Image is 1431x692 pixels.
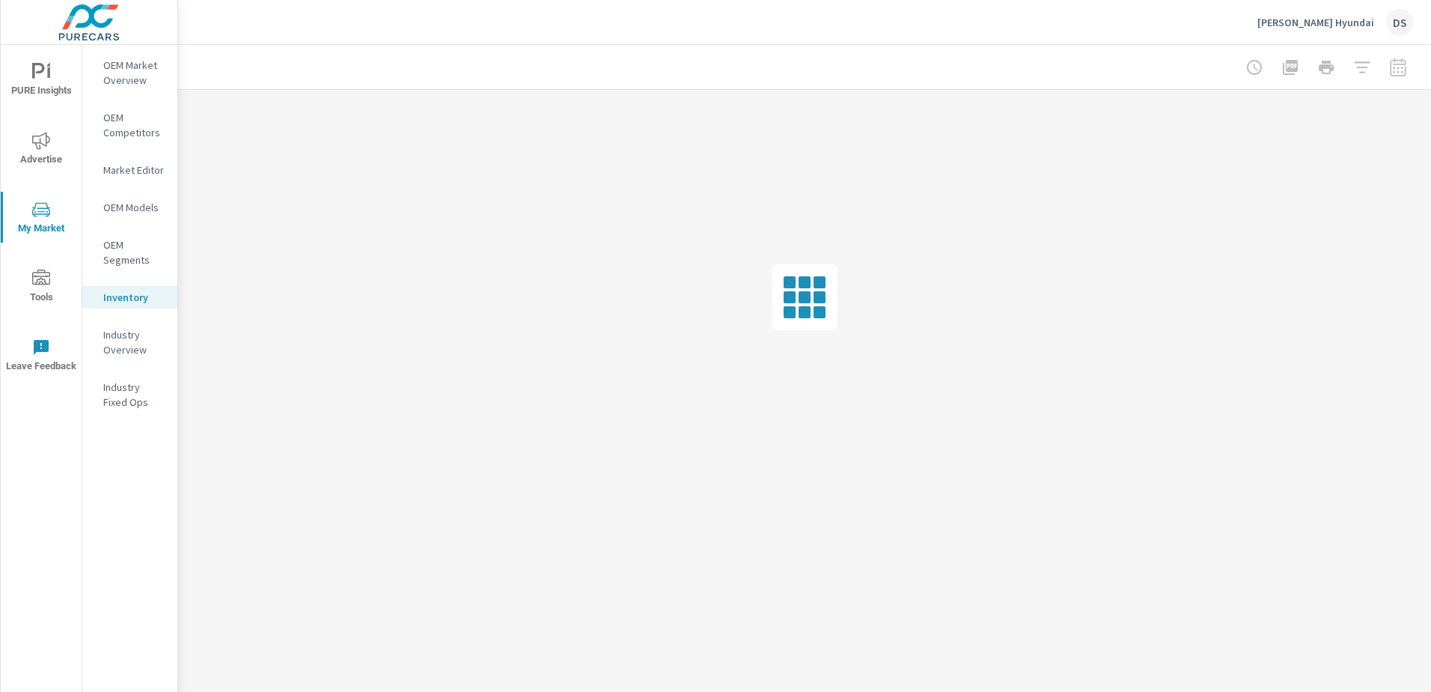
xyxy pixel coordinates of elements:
div: OEM Segments [82,234,177,271]
p: OEM Market Overview [103,58,165,88]
div: OEM Competitors [82,106,177,144]
p: Industry Fixed Ops [103,380,165,410]
p: Inventory [103,290,165,305]
div: Inventory [82,286,177,309]
span: Tools [5,270,77,306]
div: Industry Overview [82,324,177,361]
p: Industry Overview [103,327,165,357]
p: OEM Models [103,200,165,215]
div: Market Editor [82,159,177,181]
span: Advertise [5,132,77,169]
span: My Market [5,201,77,237]
p: OEM Segments [103,237,165,267]
span: PURE Insights [5,63,77,100]
div: OEM Models [82,196,177,219]
p: Market Editor [103,163,165,177]
span: Leave Feedback [5,339,77,375]
p: OEM Competitors [103,110,165,140]
div: DS [1386,9,1413,36]
div: nav menu [1,45,82,389]
p: [PERSON_NAME] Hyundai [1257,16,1374,29]
div: OEM Market Overview [82,54,177,91]
div: Industry Fixed Ops [82,376,177,413]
